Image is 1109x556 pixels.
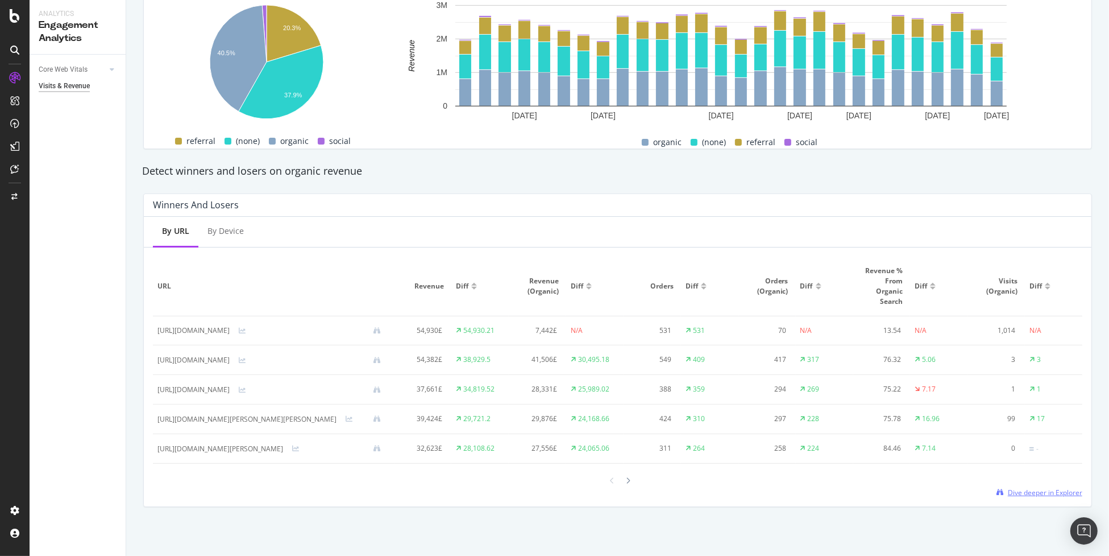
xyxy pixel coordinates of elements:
[693,443,705,454] div: 264
[512,111,537,120] text: [DATE]
[858,414,901,424] div: 75.78
[1029,326,1041,336] div: N/A
[571,281,583,291] span: Diff
[1037,355,1041,365] div: 3
[808,414,820,424] div: 228
[708,111,733,120] text: [DATE]
[743,355,786,365] div: 417
[157,414,337,425] div: [URL][DOMAIN_NAME][PERSON_NAME][PERSON_NAME]
[628,355,671,365] div: 549
[513,414,556,424] div: 29,876£
[218,50,235,56] text: 40.5%
[399,443,442,454] div: 32,623£
[808,355,820,365] div: 317
[743,384,786,394] div: 294
[513,355,556,365] div: 41,506£
[39,19,117,45] div: Engagement Analytics
[186,134,215,148] span: referral
[628,384,671,394] div: 388
[925,111,950,120] text: [DATE]
[39,64,88,76] div: Core Web Vitals
[284,92,302,98] text: 37.9%
[858,266,903,307] span: % Revenue from Organic Search
[436,34,447,43] text: 2M
[858,443,901,454] div: 84.46
[157,281,387,291] span: URL
[686,281,698,291] span: Diff
[280,134,309,148] span: organic
[858,326,901,336] div: 13.54
[39,64,106,76] a: Core Web Vitals
[399,384,442,394] div: 37,661£
[578,443,609,454] div: 24,065.06
[693,414,705,424] div: 310
[1036,444,1039,454] div: -
[653,135,682,149] span: organic
[39,80,90,92] div: Visits & Revenue
[628,326,671,336] div: 531
[922,443,936,454] div: 7.14
[796,135,817,149] span: social
[743,443,786,454] div: 258
[513,276,559,296] span: Revenue (Organic)
[808,443,820,454] div: 224
[513,443,556,454] div: 27,556£
[399,281,445,291] span: Revenue
[972,384,1015,394] div: 1
[743,276,788,296] span: Orders (Organic)
[578,414,609,424] div: 24,168.66
[39,80,118,92] a: Visits & Revenue
[693,326,705,336] div: 531
[972,276,1017,296] span: Visits (Organic)
[591,111,616,120] text: [DATE]
[157,326,230,336] div: [URL][DOMAIN_NAME]
[800,326,812,336] div: N/A
[922,384,936,394] div: 7.17
[578,355,609,365] div: 30,495.18
[628,414,671,424] div: 424
[1029,281,1042,291] span: Diff
[513,326,556,336] div: 7,442£
[456,281,468,291] span: Diff
[996,488,1082,497] a: Dive deeper in Explorer
[463,355,491,365] div: 38,929.5
[808,384,820,394] div: 269
[436,1,447,10] text: 3M
[915,281,927,291] span: Diff
[153,199,239,211] div: Winners And Losers
[858,355,901,365] div: 76.32
[846,111,871,120] text: [DATE]
[443,101,447,110] text: 0
[743,326,786,336] div: 70
[972,326,1015,336] div: 1,014
[984,111,1009,120] text: [DATE]
[858,384,901,394] div: 75.22
[157,444,283,454] div: [URL][DOMAIN_NAME][PERSON_NAME]
[1070,517,1098,545] div: Open Intercom Messenger
[513,384,556,394] div: 28,331£
[693,384,705,394] div: 359
[329,134,351,148] span: social
[1037,384,1041,394] div: 1
[136,164,1099,179] div: Detect winners and losers on organic revenue
[972,443,1015,454] div: 0
[157,355,230,365] div: [URL][DOMAIN_NAME]
[436,68,447,77] text: 1M
[162,225,189,237] div: By URL
[628,443,671,454] div: 311
[1029,447,1034,451] img: Equal
[463,414,491,424] div: 29,721.2
[972,355,1015,365] div: 3
[1008,488,1082,497] span: Dive deeper in Explorer
[578,384,609,394] div: 25,989.02
[800,281,813,291] span: Diff
[407,40,416,72] text: Revenue
[399,355,442,365] div: 54,382£
[787,111,812,120] text: [DATE]
[972,414,1015,424] div: 99
[702,135,726,149] span: (none)
[157,385,230,395] div: [URL][DOMAIN_NAME]
[743,414,786,424] div: 297
[571,326,583,336] div: N/A
[236,134,260,148] span: (none)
